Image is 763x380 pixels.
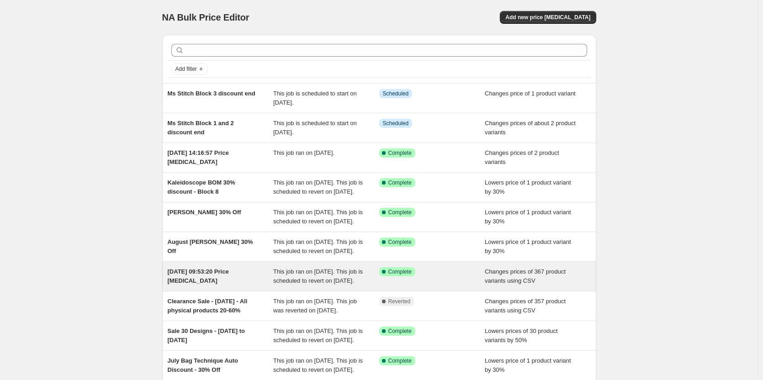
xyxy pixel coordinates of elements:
button: Add new price [MEDICAL_DATA] [500,11,596,24]
span: [DATE] 14:16:57 Price [MEDICAL_DATA] [168,149,229,165]
span: Sale 30 Designs - [DATE] to [DATE] [168,327,245,343]
span: Add new price [MEDICAL_DATA] [505,14,590,21]
span: This job ran on [DATE]. This job is scheduled to revert on [DATE]. [273,327,363,343]
span: Lowers prices of 30 product variants by 50% [485,327,558,343]
span: Lowers price of 1 product variant by 30% [485,238,571,254]
span: This job ran on [DATE]. This job is scheduled to revert on [DATE]. [273,179,363,195]
span: July Bag Technique Auto Discount - 30% Off [168,357,238,373]
span: [DATE] 09:53:20 Price [MEDICAL_DATA] [168,268,229,284]
span: This job ran on [DATE]. This job is scheduled to revert on [DATE]. [273,238,363,254]
span: Complete [388,179,412,186]
span: Complete [388,209,412,216]
span: NA Bulk Price Editor [162,12,249,22]
span: Changes prices of 367 product variants using CSV [485,268,566,284]
span: [PERSON_NAME] 30% Off [168,209,241,216]
span: Complete [388,149,412,157]
span: Scheduled [383,90,409,97]
span: Lowers price of 1 product variant by 30% [485,179,571,195]
span: Complete [388,327,412,335]
span: Lowers price of 1 product variant by 30% [485,357,571,373]
span: Scheduled [383,120,409,127]
span: Ms Stitch Block 1 and 2 discount end [168,120,234,136]
span: Kaleidoscope BOM 30% discount - Block 8 [168,179,235,195]
span: This job ran on [DATE]. This job is scheduled to revert on [DATE]. [273,268,363,284]
span: Clearance Sale - [DATE] - All physical products 20-60% [168,298,248,314]
span: Complete [388,357,412,364]
span: This job is scheduled to start on [DATE]. [273,120,357,136]
button: Add filter [171,63,208,74]
span: Lowers price of 1 product variant by 30% [485,209,571,225]
span: August [PERSON_NAME] 30% Off [168,238,253,254]
span: Reverted [388,298,411,305]
span: Changes prices of 357 product variants using CSV [485,298,566,314]
span: This job ran on [DATE]. This job was reverted on [DATE]. [273,298,357,314]
span: Changes prices of about 2 product variants [485,120,576,136]
span: Complete [388,268,412,275]
span: Add filter [175,65,197,73]
span: This job is scheduled to start on [DATE]. [273,90,357,106]
span: This job ran on [DATE]. This job is scheduled to revert on [DATE]. [273,357,363,373]
span: Changes prices of 2 product variants [485,149,559,165]
span: Changes price of 1 product variant [485,90,576,97]
span: This job ran on [DATE]. This job is scheduled to revert on [DATE]. [273,209,363,225]
span: This job ran on [DATE]. [273,149,334,156]
span: Ms Stitch Block 3 discount end [168,90,255,97]
span: Complete [388,238,412,246]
